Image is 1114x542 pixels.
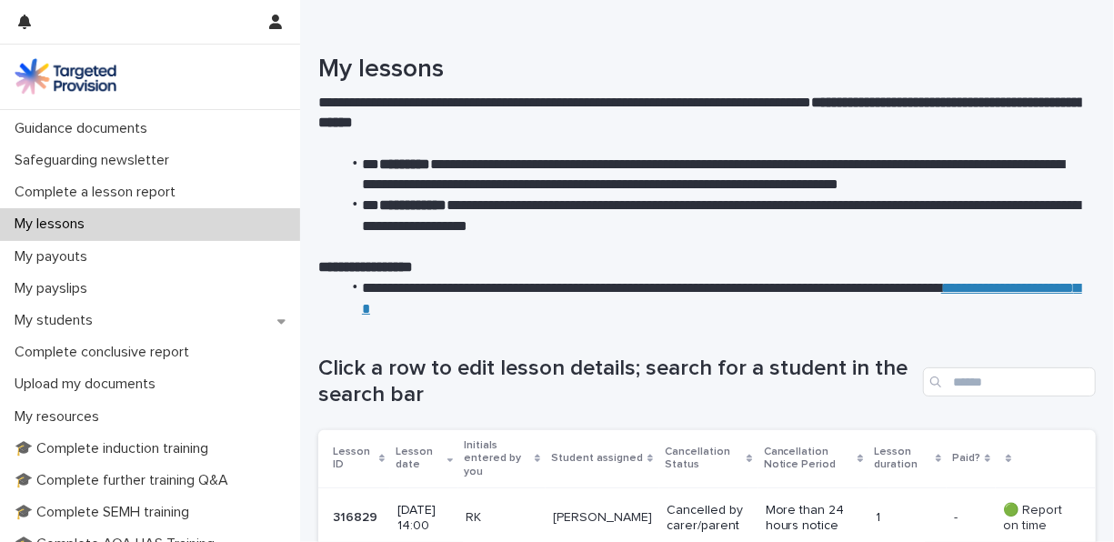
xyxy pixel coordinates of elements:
p: My resources [7,408,114,426]
p: 316829 [333,507,381,526]
p: 🟢 Report on time [1003,503,1067,534]
p: Safeguarding newsletter [7,152,184,169]
p: Student assigned [551,448,643,468]
p: More than 24 hours notice [766,503,862,534]
p: [DATE] 14:00 [397,503,451,534]
p: Paid? [952,448,980,468]
p: Cancelled by carer/parent [667,503,751,534]
p: Guidance documents [7,120,162,137]
p: Lesson date [396,442,443,476]
p: Complete a lesson report [7,184,190,201]
p: [PERSON_NAME] [553,510,652,526]
p: RK [466,510,538,526]
p: Complete conclusive report [7,344,204,361]
p: My payouts [7,248,102,266]
p: 🎓 Complete further training Q&A [7,472,243,489]
p: Cancellation Notice Period [764,442,854,476]
input: Search [923,367,1096,396]
p: 🎓 Complete SEMH training [7,504,204,521]
p: Lesson duration [875,442,931,476]
p: Lesson ID [333,442,375,476]
p: My students [7,312,107,329]
p: - [954,507,961,526]
p: 🎓 Complete induction training [7,440,223,457]
p: Upload my documents [7,376,170,393]
p: My lessons [7,216,99,233]
h1: Click a row to edit lesson details; search for a student in the search bar [318,356,916,408]
p: Initials entered by you [464,436,530,482]
img: M5nRWzHhSzIhMunXDL62 [15,58,116,95]
p: 1 [877,510,939,526]
p: Cancellation Status [665,442,743,476]
h1: My lessons [318,55,1082,85]
p: My payslips [7,280,102,297]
